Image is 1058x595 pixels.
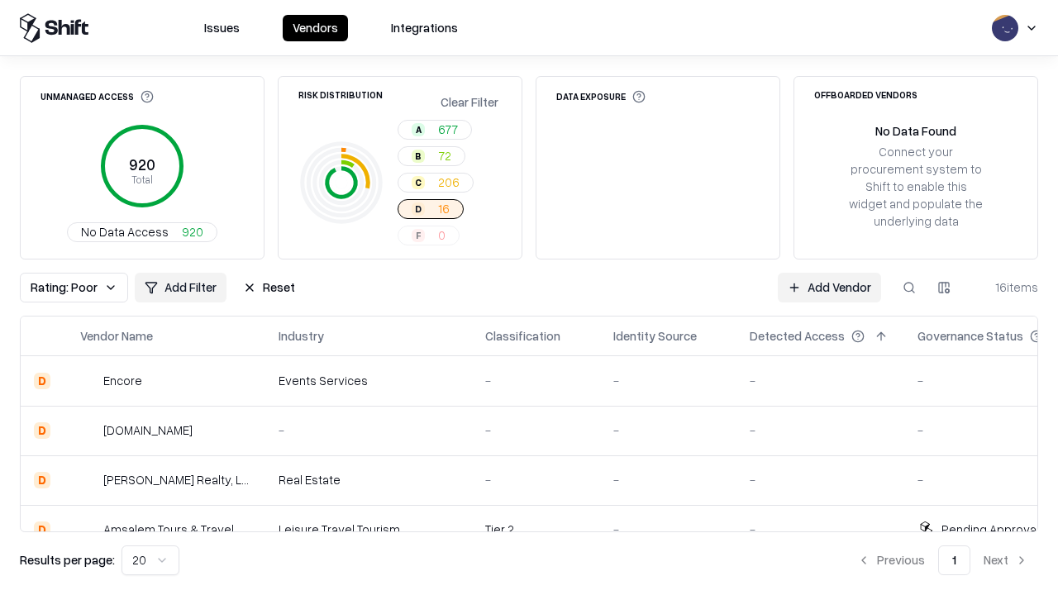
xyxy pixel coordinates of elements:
tspan: Total [131,173,153,186]
div: 16 items [972,278,1038,296]
div: Offboarded Vendors [814,90,917,99]
span: 16 [438,200,450,217]
button: C206 [398,173,474,193]
div: Tier 2 [485,521,587,538]
p: Results per page: [20,551,115,569]
div: Amsalem Tours & Travel [103,521,234,538]
nav: pagination [847,545,1038,575]
div: - [750,372,891,389]
button: Reset [233,273,305,302]
div: Leisure Travel Tourism [279,521,459,538]
div: - [750,421,891,439]
div: B [412,150,425,163]
span: 677 [438,121,458,138]
div: Pending Approval [941,521,1039,538]
div: [PERSON_NAME] Realty, LLC [103,471,252,488]
div: Encore [103,372,142,389]
img: Amsalem Tours & Travel [80,521,97,538]
div: Governance Status [917,327,1023,345]
a: Add Vendor [778,273,881,302]
button: A677 [398,120,472,140]
span: No Data Access [81,223,169,240]
div: Vendor Name [80,327,153,345]
div: - [485,421,587,439]
button: Clear Filter [437,90,502,114]
div: Identity Source [613,327,697,345]
div: Detected Access [750,327,845,345]
button: Add Filter [135,273,226,302]
div: - [613,372,723,389]
button: Vendors [283,15,348,41]
button: Issues [194,15,250,41]
div: Events Services [279,372,459,389]
span: Rating: Poor [31,278,98,296]
div: D [34,422,50,439]
button: 1 [938,545,970,575]
div: D [34,472,50,488]
div: - [613,421,723,439]
button: Integrations [381,15,468,41]
div: C [412,176,425,189]
div: Connect your procurement system to Shift to enable this widget and populate the underlying data [847,143,984,231]
tspan: 920 [129,155,155,174]
img: Encore [80,373,97,389]
div: Unmanaged Access [41,90,154,103]
div: D [34,373,50,389]
img: gov.uk [80,422,97,439]
div: [DOMAIN_NAME] [103,421,193,439]
div: - [485,372,587,389]
div: D [34,521,50,538]
div: - [485,471,587,488]
div: Industry [279,327,324,345]
div: Risk Distribution [298,90,383,99]
div: No Data Found [875,122,956,140]
div: - [750,471,891,488]
button: No Data Access920 [67,222,217,242]
span: 72 [438,147,451,164]
div: - [750,521,891,538]
div: Data Exposure [556,90,646,103]
img: Keller Williams Realty, LLC [80,472,97,488]
div: D [412,202,425,216]
button: Rating: Poor [20,273,128,302]
span: 206 [438,174,460,191]
div: - [613,471,723,488]
div: Classification [485,327,560,345]
div: - [613,521,723,538]
span: 920 [182,223,203,240]
button: D16 [398,199,464,219]
div: A [412,123,425,136]
button: B72 [398,146,465,166]
div: Real Estate [279,471,459,488]
div: - [279,421,459,439]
